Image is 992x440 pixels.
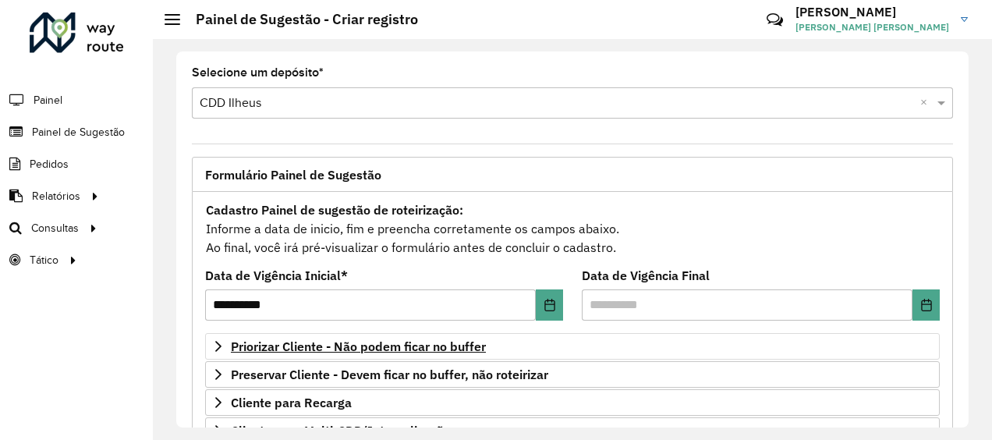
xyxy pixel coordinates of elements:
[231,368,548,381] span: Preservar Cliente - Devem ficar no buffer, não roteirizar
[231,424,451,437] span: Cliente para Multi-CDD/Internalização
[206,202,463,218] strong: Cadastro Painel de sugestão de roteirização:
[30,156,69,172] span: Pedidos
[758,3,792,37] a: Contato Rápido
[205,200,940,257] div: Informe a data de inicio, fim e preencha corretamente os campos abaixo. Ao final, você irá pré-vi...
[920,94,934,112] span: Clear all
[231,340,486,353] span: Priorizar Cliente - Não podem ficar no buffer
[30,252,58,268] span: Tático
[32,124,125,140] span: Painel de Sugestão
[912,289,940,321] button: Choose Date
[34,92,62,108] span: Painel
[536,289,563,321] button: Choose Date
[231,396,352,409] span: Cliente para Recarga
[795,5,949,20] h3: [PERSON_NAME]
[205,361,940,388] a: Preservar Cliente - Devem ficar no buffer, não roteirizar
[31,220,79,236] span: Consultas
[205,169,381,181] span: Formulário Painel de Sugestão
[192,63,324,82] label: Selecione um depósito
[205,266,348,285] label: Data de Vigência Inicial
[795,20,949,34] span: [PERSON_NAME] [PERSON_NAME]
[205,333,940,360] a: Priorizar Cliente - Não podem ficar no buffer
[582,266,710,285] label: Data de Vigência Final
[180,11,418,28] h2: Painel de Sugestão - Criar registro
[205,389,940,416] a: Cliente para Recarga
[32,188,80,204] span: Relatórios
